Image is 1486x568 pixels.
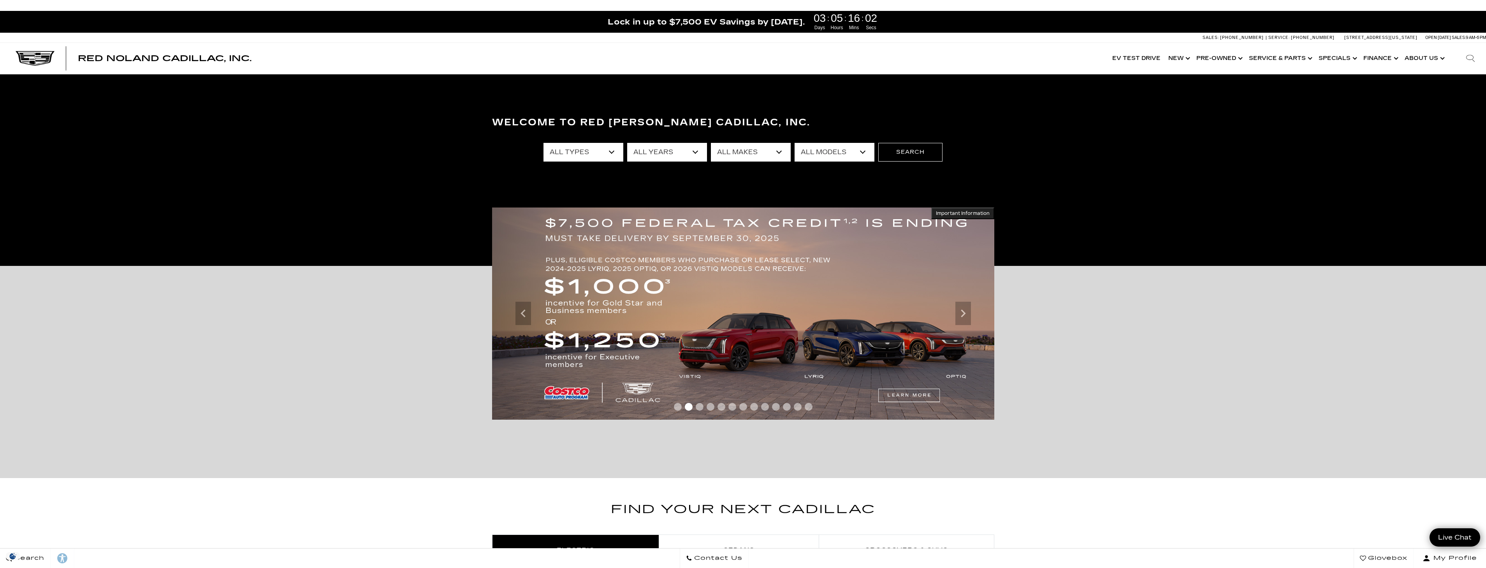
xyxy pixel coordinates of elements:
[830,13,844,24] span: 05
[864,13,879,24] span: 02
[1401,43,1447,74] a: About Us
[1473,15,1482,24] a: Close
[936,210,990,216] span: Important Information
[492,115,994,130] h3: Welcome to Red [PERSON_NAME] Cadillac, Inc.
[4,552,22,560] section: Click to Open Cookie Consent Modal
[728,403,736,411] span: Go to slide 6
[1344,35,1417,40] a: [STREET_ADDRESS][US_STATE]
[1315,43,1359,74] a: Specials
[685,403,693,411] span: Go to slide 2
[1425,35,1451,40] span: Open [DATE]
[4,552,22,560] img: Opt-Out Icon
[718,403,725,411] span: Go to slide 5
[750,403,758,411] span: Go to slide 8
[844,12,847,24] span: :
[1291,35,1335,40] span: [PHONE_NUMBER]
[1220,35,1264,40] span: [PHONE_NUMBER]
[707,403,714,411] span: Go to slide 4
[819,535,994,566] a: Crossovers & SUVs
[1164,43,1192,74] a: New
[1266,35,1337,40] a: Service: [PHONE_NUMBER]
[680,549,749,568] a: Contact Us
[16,51,55,66] img: Cadillac Dark Logo with Cadillac White Text
[1354,549,1414,568] a: Glovebox
[783,403,791,411] span: Go to slide 11
[1268,35,1290,40] span: Service:
[795,143,874,162] select: Filter by model
[864,24,879,31] span: Secs
[1192,43,1245,74] a: Pre-Owned
[862,12,864,24] span: :
[830,24,844,31] span: Hours
[711,143,791,162] select: Filter by make
[492,535,659,566] a: Electric
[1414,549,1486,568] button: Open user profile menu
[723,547,754,554] span: Sedans
[739,403,747,411] span: Go to slide 7
[659,535,819,566] a: Sedans
[696,403,703,411] span: Go to slide 3
[692,553,742,564] span: Contact Us
[78,54,251,63] span: Red Noland Cadillac, Inc.
[878,143,943,162] button: Search
[78,55,251,62] a: Red Noland Cadillac, Inc.
[1430,528,1480,547] a: Live Chat
[12,553,44,564] span: Search
[492,208,994,420] img: $7,500 FEDERAL TAX CREDIT IS ENDING. $1,000 incentive for Gold Star and Business members OR $1250...
[1203,35,1219,40] span: Sales:
[515,302,531,325] div: Previous
[772,403,780,411] span: Go to slide 10
[1434,533,1475,542] span: Live Chat
[674,403,682,411] span: Go to slide 1
[557,547,594,554] span: Electric
[543,143,623,162] select: Filter by type
[1245,43,1315,74] a: Service & Parts
[812,13,827,24] span: 03
[1466,35,1486,40] span: 9 AM-6 PM
[865,547,948,554] span: Crossovers & SUVs
[492,500,994,529] h2: Find Your Next Cadillac
[1203,35,1266,40] a: Sales: [PHONE_NUMBER]
[955,302,971,325] div: Next
[608,17,805,27] span: Lock in up to $7,500 EV Savings by [DATE].
[1430,553,1477,564] span: My Profile
[761,403,769,411] span: Go to slide 9
[1452,35,1466,40] span: Sales:
[1359,43,1401,74] a: Finance
[805,403,812,411] span: Go to slide 13
[1366,553,1407,564] span: Glovebox
[847,13,862,24] span: 16
[827,12,830,24] span: :
[794,403,802,411] span: Go to slide 12
[1108,43,1164,74] a: EV Test Drive
[627,143,707,162] select: Filter by year
[812,24,827,31] span: Days
[847,24,862,31] span: Mins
